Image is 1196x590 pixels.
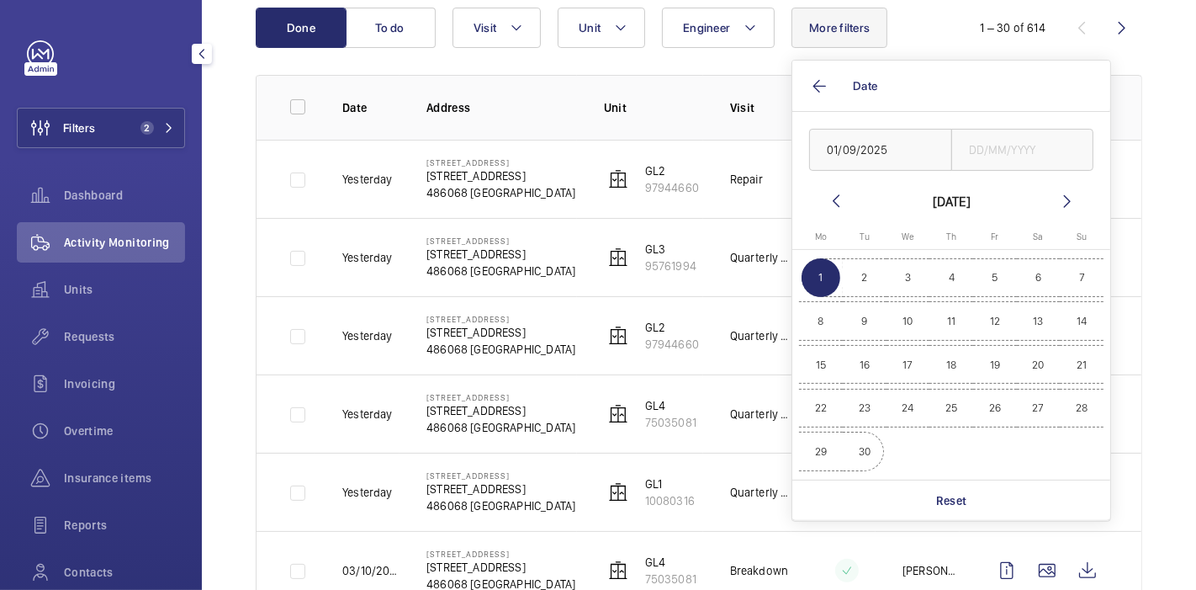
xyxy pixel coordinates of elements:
[843,386,886,430] button: September 23, 2025
[809,21,870,35] span: More filters
[426,559,575,576] p: [STREET_ADDRESS]
[140,121,154,135] span: 2
[426,497,575,514] p: 486068 [GEOGRAPHIC_DATA]
[799,343,843,386] button: September 15, 2025
[946,231,956,242] span: Th
[342,171,393,188] p: Yesterday
[860,231,870,242] span: Tu
[973,343,1017,386] button: September 19, 2025
[888,258,928,298] span: 3
[1017,343,1061,386] button: September 20, 2025
[64,234,185,251] span: Activity Monitoring
[426,481,575,497] p: [STREET_ADDRESS]
[845,432,885,471] span: 30
[342,406,393,423] p: Yesterday
[1060,300,1103,343] button: September 14, 2025
[799,430,843,474] button: September 29, 2025
[845,389,885,428] span: 23
[888,389,928,428] span: 24
[799,386,843,430] button: September 22, 2025
[426,324,575,341] p: [STREET_ADDRESS]
[976,345,1015,385] span: 19
[929,256,973,300] button: September 4, 2025
[929,386,973,430] button: September 25, 2025
[1019,345,1058,385] span: 20
[342,249,393,266] p: Yesterday
[802,258,841,298] span: 1
[426,157,575,167] p: [STREET_ADDRESS]
[932,301,971,341] span: 11
[802,345,841,385] span: 15
[1017,256,1061,300] button: September 6, 2025
[645,241,696,258] p: GL3
[64,470,185,486] span: Insurance items
[604,99,703,116] p: Unit
[843,343,886,386] button: September 16, 2025
[843,300,886,343] button: September 9, 2025
[936,492,967,509] p: Reset
[64,328,185,345] span: Requests
[1034,231,1044,242] span: Sa
[608,247,628,268] img: elevator.svg
[1060,386,1103,430] button: September 28, 2025
[63,120,95,136] span: Filters
[973,256,1017,300] button: September 5, 2025
[976,258,1015,298] span: 5
[608,169,628,189] img: elevator.svg
[886,343,930,386] button: September 17, 2025
[342,562,400,579] p: 03/10/2025
[991,231,998,242] span: Fr
[902,562,960,579] p: [PERSON_NAME]
[426,314,575,324] p: [STREET_ADDRESS]
[608,482,628,502] img: elevator.svg
[845,345,885,385] span: 16
[426,402,575,419] p: [STREET_ADDRESS]
[342,327,393,344] p: Yesterday
[608,404,628,424] img: elevator.svg
[662,8,775,48] button: Engineer
[645,492,695,509] p: 10080316
[799,256,843,300] button: September 1, 2025
[64,564,185,581] span: Contacts
[64,281,185,298] span: Units
[64,423,185,439] span: Overtime
[886,386,930,430] button: September 24, 2025
[730,249,791,266] p: Quarterly maintenance
[17,108,185,148] button: Filters2
[1019,301,1058,341] span: 13
[1062,301,1102,341] span: 14
[932,258,971,298] span: 4
[809,129,952,171] input: DD/MM/YYYY
[579,21,601,35] span: Unit
[426,263,575,279] p: 486068 [GEOGRAPHIC_DATA]
[951,129,1094,171] input: DD/MM/YYYY
[802,301,841,341] span: 8
[645,319,699,336] p: GL2
[730,562,789,579] p: Breakdown
[802,389,841,428] span: 22
[645,476,695,492] p: GL1
[645,414,696,431] p: 75035081
[1017,386,1061,430] button: September 27, 2025
[558,8,645,48] button: Unit
[64,375,185,392] span: Invoicing
[645,336,699,353] p: 97944660
[1017,300,1061,343] button: September 13, 2025
[426,392,575,402] p: [STREET_ADDRESS]
[64,187,185,204] span: Dashboard
[426,99,577,116] p: Address
[1077,231,1087,242] span: Su
[64,517,185,534] span: Reports
[426,549,575,559] p: [STREET_ADDRESS]
[730,484,791,501] p: Quarterly maintenance
[1062,258,1102,298] span: 7
[730,327,791,344] p: Quarterly maintenance
[929,300,973,343] button: September 11, 2025
[932,345,971,385] span: 18
[973,386,1017,430] button: September 26, 2025
[645,571,696,587] p: 75035081
[342,484,393,501] p: Yesterday
[791,8,887,48] button: More filters
[426,341,575,358] p: 486068 [GEOGRAPHIC_DATA]
[845,258,885,298] span: 2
